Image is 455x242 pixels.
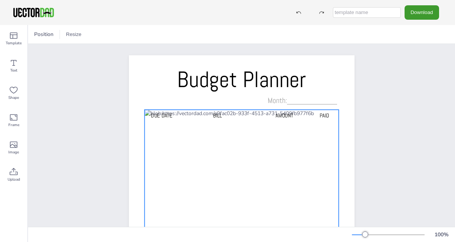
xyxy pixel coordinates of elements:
img: VectorDad-1.png [12,7,55,18]
span: Position [33,31,55,38]
span: Text [10,67,17,73]
span: Template [6,40,22,46]
div: 100 % [432,231,450,238]
span: Month:____________ [268,95,337,105]
button: Download [405,5,439,19]
button: Resize [63,28,85,41]
span: Upload [8,176,20,183]
span: AMOUNT [275,112,293,119]
span: Image [8,149,19,155]
span: PAID [319,112,329,119]
span: Budget Planner [177,65,306,94]
span: BILL [213,112,221,119]
span: Shape [8,95,19,101]
input: template name [333,7,401,18]
span: Due Date [151,112,172,119]
span: Frame [8,122,19,128]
